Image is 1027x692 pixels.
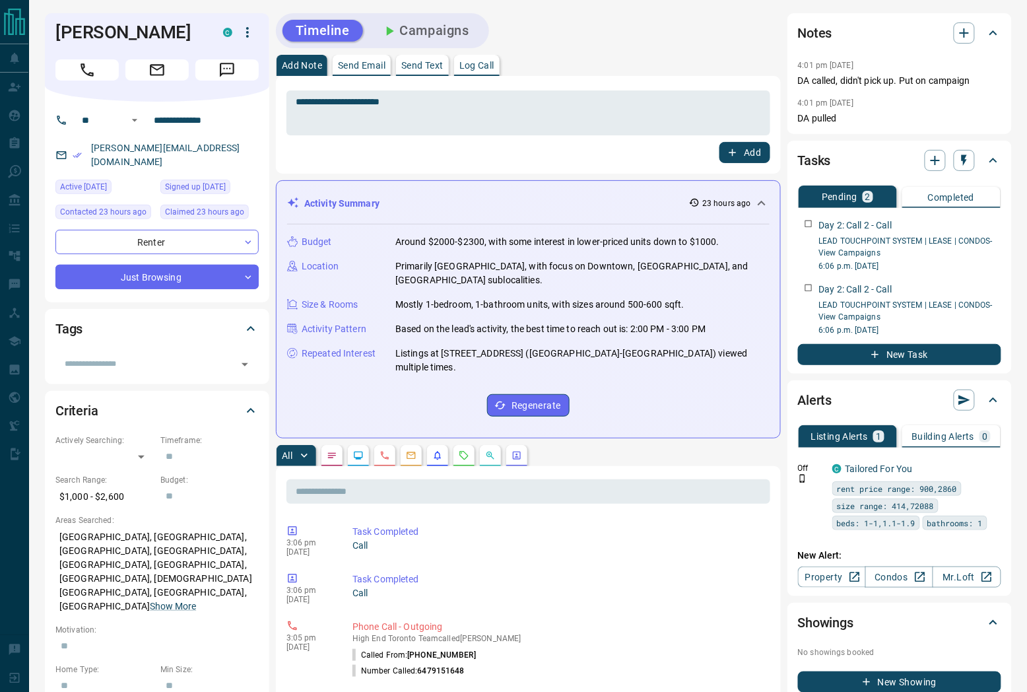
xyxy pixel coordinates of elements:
[286,538,333,547] p: 3:06 pm
[798,462,824,474] p: Off
[327,450,337,461] svg: Notes
[150,600,196,613] button: Show More
[282,61,322,70] p: Add Note
[822,192,857,201] p: Pending
[819,236,993,258] a: LEAD TOUCHPOINT SYSTEM | LEASE | CONDOS- View Campaigns
[819,260,1001,272] p: 6:06 p.m. [DATE]
[352,634,765,643] p: High End Toronto Team called [PERSON_NAME]
[512,450,522,461] svg: Agent Actions
[55,486,154,508] p: $1,000 - $2,600
[352,525,765,539] p: Task Completed
[304,197,380,211] p: Activity Summary
[459,61,494,70] p: Log Call
[487,394,570,417] button: Regenerate
[352,620,765,634] p: Phone Call - Outgoing
[352,665,465,677] p: Number Called:
[395,259,770,287] p: Primarily [GEOGRAPHIC_DATA], with focus on Downtown, [GEOGRAPHIC_DATA], and [GEOGRAPHIC_DATA] sub...
[798,344,1001,365] button: New Task
[798,646,1001,658] p: No showings booked
[55,474,154,486] p: Search Range:
[845,464,913,474] a: Tailored For You
[395,235,719,249] p: Around $2000-$2300, with some interest in lower-priced units down to $1000.
[418,666,465,675] span: 6479151648
[719,142,770,163] button: Add
[302,298,358,312] p: Size & Rooms
[160,434,259,446] p: Timeframe:
[798,145,1001,176] div: Tasks
[55,22,203,43] h1: [PERSON_NAME]
[236,355,254,374] button: Open
[485,450,496,461] svg: Opportunities
[798,612,854,633] h2: Showings
[798,474,807,483] svg: Push Notification Only
[352,539,765,553] p: Call
[352,649,476,661] p: Called From:
[160,474,259,486] p: Budget:
[302,322,366,336] p: Activity Pattern
[287,191,770,216] div: Activity Summary23 hours ago
[401,61,444,70] p: Send Text
[798,150,831,171] h2: Tasks
[352,572,765,586] p: Task Completed
[286,586,333,595] p: 3:06 pm
[55,265,259,289] div: Just Browsing
[876,432,881,441] p: 1
[302,235,332,249] p: Budget
[395,347,770,374] p: Listings at [STREET_ADDRESS] ([GEOGRAPHIC_DATA]-[GEOGRAPHIC_DATA]) viewed multiple times.
[160,664,259,675] p: Min Size:
[282,20,363,42] button: Timeline
[55,318,83,339] h2: Tags
[865,192,871,201] p: 2
[798,74,1001,88] p: DA called, didn't pick up. Put on campaign
[165,205,244,219] span: Claimed 23 hours ago
[223,28,232,37] div: condos.ca
[352,586,765,600] p: Call
[55,313,259,345] div: Tags
[407,650,476,660] span: [PHONE_NUMBER]
[55,230,259,254] div: Renter
[60,180,107,193] span: Active [DATE]
[195,59,259,81] span: Message
[819,283,892,296] p: Day 2: Call 2 - Call
[702,197,750,209] p: 23 hours ago
[798,607,1001,639] div: Showings
[286,642,333,652] p: [DATE]
[406,450,416,461] svg: Emails
[811,432,869,441] p: Listing Alerts
[55,400,98,421] h2: Criteria
[819,300,993,322] a: LEAD TOUCHPOINT SYSTEM | LEASE | CONDOS- View Campaigns
[832,464,842,473] div: condos.ca
[55,624,259,636] p: Motivation:
[160,205,259,223] div: Thu Sep 11 2025
[798,61,854,70] p: 4:01 pm [DATE]
[798,22,832,44] h2: Notes
[60,205,147,219] span: Contacted 23 hours ago
[353,450,364,461] svg: Lead Browsing Activity
[798,384,1001,416] div: Alerts
[55,514,259,526] p: Areas Searched:
[911,432,974,441] p: Building Alerts
[55,395,259,427] div: Criteria
[55,205,154,223] div: Thu Sep 11 2025
[982,432,987,441] p: 0
[165,180,226,193] span: Signed up [DATE]
[91,143,240,167] a: [PERSON_NAME][EMAIL_ADDRESS][DOMAIN_NAME]
[837,499,934,512] span: size range: 414,72088
[798,567,866,588] a: Property
[55,434,154,446] p: Actively Searching:
[127,112,143,128] button: Open
[55,526,259,617] p: [GEOGRAPHIC_DATA], [GEOGRAPHIC_DATA], [GEOGRAPHIC_DATA], [GEOGRAPHIC_DATA], [GEOGRAPHIC_DATA], [G...
[55,664,154,675] p: Home Type:
[798,17,1001,49] div: Notes
[798,112,1001,125] p: DA pulled
[928,193,975,202] p: Completed
[837,482,957,495] span: rent price range: 900,2860
[338,61,385,70] p: Send Email
[798,549,1001,563] p: New Alert:
[395,322,706,336] p: Based on the lead's activity, the best time to reach out is: 2:00 PM - 3:00 PM
[302,259,339,273] p: Location
[286,633,333,642] p: 3:05 pm
[160,180,259,198] div: Thu Sep 11 2025
[395,298,684,312] p: Mostly 1-bedroom, 1-bathroom units, with sizes around 500-600 sqft.
[125,59,189,81] span: Email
